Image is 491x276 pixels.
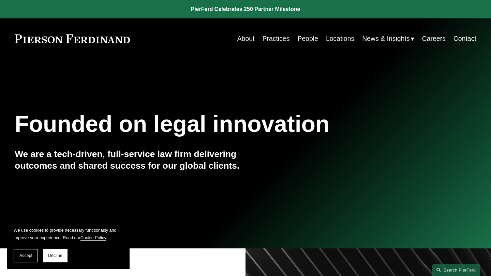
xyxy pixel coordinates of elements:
[7,220,130,269] section: Cookie banner
[237,32,255,45] a: About
[19,253,32,258] span: Accept
[43,249,68,262] button: Decline
[362,33,410,45] span: News & Insights
[297,32,318,45] a: People
[262,32,289,45] a: Practices
[14,227,123,242] p: We use cookies to provide necessary functionality and improve your experience. Read our .
[453,32,476,45] a: Contact
[14,249,38,262] button: Accept
[326,32,354,45] a: Locations
[48,253,62,258] span: Decline
[15,149,245,171] h4: We are a tech-driven, full-service law firm delivering outcomes and shared success for our global...
[362,32,414,45] a: folder dropdown
[422,32,446,45] a: Careers
[432,264,480,276] a: Search this site
[80,235,106,240] a: Cookie Policy
[15,111,399,137] h1: Founded on legal innovation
